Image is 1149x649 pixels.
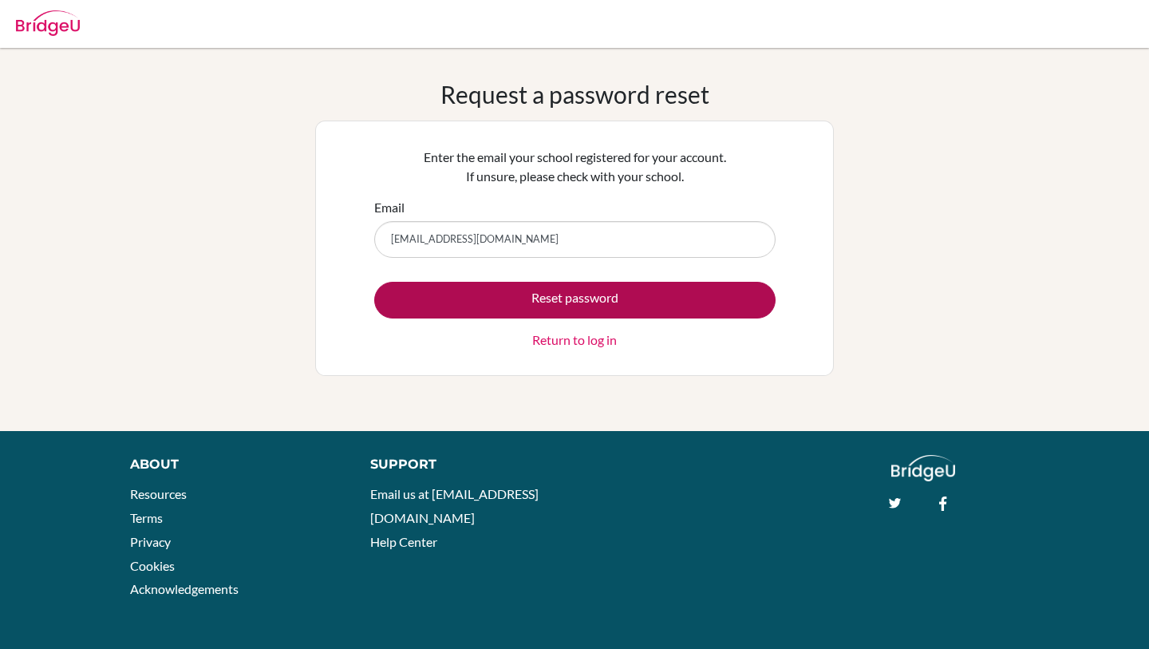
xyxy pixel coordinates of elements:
[374,198,405,217] label: Email
[891,455,956,481] img: logo_white@2x-f4f0deed5e89b7ecb1c2cc34c3e3d731f90f0f143d5ea2071677605dd97b5244.png
[16,10,80,36] img: Bridge-U
[370,534,437,549] a: Help Center
[130,534,171,549] a: Privacy
[374,282,776,319] button: Reset password
[130,581,239,596] a: Acknowledgements
[370,486,539,525] a: Email us at [EMAIL_ADDRESS][DOMAIN_NAME]
[532,330,617,350] a: Return to log in
[370,455,559,474] div: Support
[130,455,334,474] div: About
[130,510,163,525] a: Terms
[130,558,175,573] a: Cookies
[440,80,709,109] h1: Request a password reset
[130,486,187,501] a: Resources
[374,148,776,186] p: Enter the email your school registered for your account. If unsure, please check with your school.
